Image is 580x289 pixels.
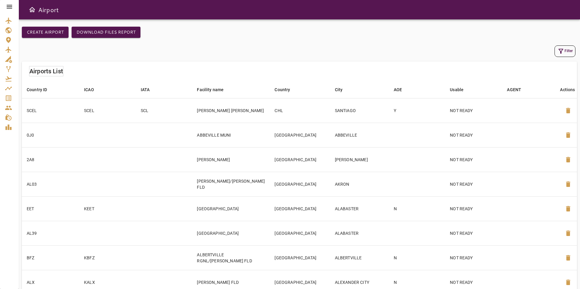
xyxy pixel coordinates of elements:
[565,181,572,188] span: delete
[565,156,572,163] span: delete
[450,279,497,285] p: NOT READY
[389,196,445,221] td: N
[450,86,464,93] div: Usable
[141,86,150,93] div: IATA
[136,98,192,123] td: SCL
[389,245,445,270] td: N
[270,147,330,172] td: [GEOGRAPHIC_DATA]
[561,103,575,118] button: Delete Airport
[270,221,330,245] td: [GEOGRAPHIC_DATA]
[84,86,102,93] span: ICAO
[335,86,343,93] div: City
[555,45,575,57] button: Filter
[450,206,497,212] p: NOT READY
[275,86,298,93] span: Country
[22,245,79,270] td: BFZ
[561,128,575,142] button: Delete Airport
[561,226,575,241] button: Delete Airport
[330,196,389,221] td: ALABASTER
[84,86,94,93] div: ICAO
[565,131,572,139] span: delete
[192,221,270,245] td: [GEOGRAPHIC_DATA]
[507,86,521,93] div: AGENT
[330,245,389,270] td: ALBERTVILLE
[330,172,389,196] td: AKRON
[565,230,572,237] span: delete
[450,157,497,163] p: NOT READY
[141,86,158,93] span: IATA
[22,172,79,196] td: AL03
[565,254,572,261] span: delete
[192,98,270,123] td: [PERSON_NAME] [PERSON_NAME]
[192,245,270,270] td: ALBERTVILLE RGNL/[PERSON_NAME] FLD
[270,196,330,221] td: [GEOGRAPHIC_DATA]
[22,98,79,123] td: SCEL
[79,98,136,123] td: SCEL
[79,245,136,270] td: KBFZ
[22,123,79,147] td: 0J0
[561,201,575,216] button: Delete Airport
[389,98,445,123] td: Y
[270,172,330,196] td: [GEOGRAPHIC_DATA]
[450,108,497,114] p: NOT READY
[27,86,55,93] span: Country ID
[197,86,224,93] div: Facility name
[192,123,270,147] td: ABBEVILLE MUNI
[561,152,575,167] button: Delete Airport
[22,221,79,245] td: AL39
[565,107,572,114] span: delete
[561,177,575,191] button: Delete Airport
[192,172,270,196] td: [PERSON_NAME]/[PERSON_NAME] FLD
[38,5,59,15] h6: Airport
[565,205,572,212] span: delete
[22,27,69,38] button: Create airport
[270,98,330,123] td: CHL
[29,66,63,76] h6: Airports List
[270,245,330,270] td: [GEOGRAPHIC_DATA]
[450,230,497,236] p: NOT READY
[22,147,79,172] td: 2A8
[450,132,497,138] p: NOT READY
[270,123,330,147] td: [GEOGRAPHIC_DATA]
[275,86,290,93] div: Country
[565,279,572,286] span: delete
[450,255,497,261] p: NOT READY
[561,251,575,265] button: Delete Airport
[27,86,47,93] div: Country ID
[197,86,231,93] span: Facility name
[72,27,140,38] button: Download Files Report
[335,86,351,93] span: City
[192,196,270,221] td: [GEOGRAPHIC_DATA]
[450,86,471,93] span: Usable
[330,147,389,172] td: [PERSON_NAME]
[79,196,136,221] td: KEET
[330,123,389,147] td: ABBEVILLE
[330,98,389,123] td: SANTIAGO
[330,221,389,245] td: ALABASTER
[192,147,270,172] td: [PERSON_NAME]
[507,86,529,93] span: AGENT
[450,181,497,187] p: NOT READY
[26,4,38,16] button: Open drawer
[394,86,402,93] div: AOE
[22,196,79,221] td: EET
[394,86,410,93] span: AOE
